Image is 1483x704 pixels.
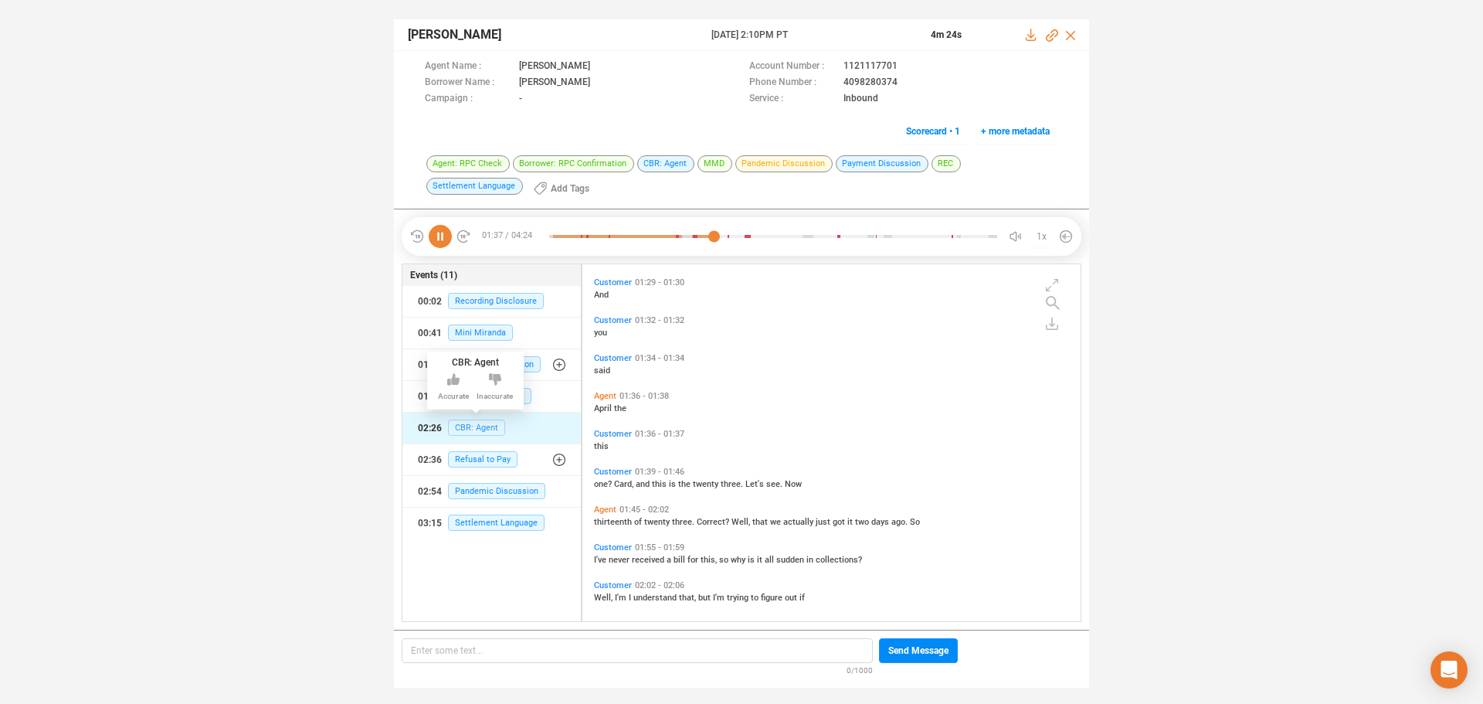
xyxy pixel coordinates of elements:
[701,555,719,565] span: this,
[594,290,609,300] span: And
[711,28,912,42] span: [DATE] 2:10PM PT
[731,517,752,527] span: Well,
[402,381,581,412] button: 01:24Agent: RPC Check
[761,593,785,603] span: figure
[757,555,765,565] span: it
[843,75,898,91] span: 4098280374
[616,391,672,401] span: 01:36 - 01:38
[594,580,632,590] span: Customer
[418,352,442,377] div: 01:01
[1037,224,1047,249] span: 1x
[402,318,581,349] button: 00:41Mini Miranda
[749,91,836,107] span: Service :
[910,517,920,527] span: So
[594,366,610,376] span: said
[594,391,616,401] span: Agent
[972,119,1058,144] button: + more metadata
[594,542,632,553] span: Customer
[452,355,499,370] span: CBR: Agent
[678,479,693,489] span: the
[637,155,694,172] span: CBR: Agent
[551,176,589,201] span: Add Tags
[448,420,505,436] span: CBR: Agent
[410,268,457,282] span: Events (11)
[679,593,698,603] span: that,
[843,91,878,107] span: Inbound
[697,155,732,172] span: MMD
[614,479,636,489] span: Card,
[843,59,898,75] span: 1121117701
[594,479,614,489] span: one?
[524,176,599,201] button: Add Tags
[616,505,672,515] span: 01:45 - 02:02
[891,517,910,527] span: ago.
[634,517,644,527] span: of
[616,618,672,628] span: 02:06 - 02:07
[816,555,862,565] span: collections?
[426,155,510,172] span: Agent: RPC Check
[669,479,678,489] span: is
[402,286,581,317] button: 00:02Recording Disclosure
[594,328,607,338] span: you
[713,593,727,603] span: I'm
[745,479,766,489] span: Let's
[418,416,442,440] div: 02:26
[721,479,745,489] span: three.
[833,517,847,527] span: got
[632,353,687,363] span: 01:34 - 01:34
[672,517,697,527] span: three.
[847,517,855,527] span: it
[693,479,721,489] span: twenty
[594,429,632,439] span: Customer
[629,593,633,603] span: I
[519,91,522,107] span: -
[667,555,674,565] span: a
[632,315,687,325] span: 01:32 - 01:32
[785,593,799,603] span: out
[749,59,836,75] span: Account Number :
[632,555,667,565] span: received
[614,403,626,413] span: the
[448,483,545,499] span: Pandemic Discussion
[448,293,544,309] span: Recording Disclosure
[847,663,873,676] span: 0/1000
[879,638,958,663] button: Send Message
[931,29,962,40] span: 4m 24s
[836,155,928,172] span: Payment Discussion
[749,75,836,91] span: Phone Number :
[735,155,833,172] span: Pandemic Discussion
[594,315,632,325] span: Customer
[906,119,960,144] span: Scorecard • 1
[513,155,634,172] span: Borrower: RPC Confirmation
[418,384,442,409] div: 01:24
[632,467,687,477] span: 01:39 - 01:46
[652,479,669,489] span: this
[594,555,609,565] span: I've
[632,429,687,439] span: 01:36 - 01:37
[594,517,634,527] span: thirteenth
[609,555,632,565] span: never
[697,517,731,527] span: Correct?
[594,467,632,477] span: Customer
[632,277,687,287] span: 01:29 - 01:30
[418,447,442,472] div: 02:36
[594,277,632,287] span: Customer
[766,479,785,489] span: see.
[748,555,757,565] span: is
[594,505,616,515] span: Agent
[448,451,518,468] span: Refusal to Pay
[425,59,511,75] span: Agent Name :
[471,225,549,248] span: 01:37 / 04:24
[594,441,609,451] span: this
[594,618,616,628] span: Agent
[425,91,511,107] span: Campaign :
[418,321,442,345] div: 00:41
[632,542,687,553] span: 01:55 - 01:59
[898,119,969,144] button: Scorecard • 1
[719,555,731,565] span: so
[402,444,581,475] button: 02:36Refusal to Pay
[402,476,581,507] button: 02:54Pandemic Discussion
[425,75,511,91] span: Borrower Name :
[615,593,629,603] span: I'm
[855,517,871,527] span: two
